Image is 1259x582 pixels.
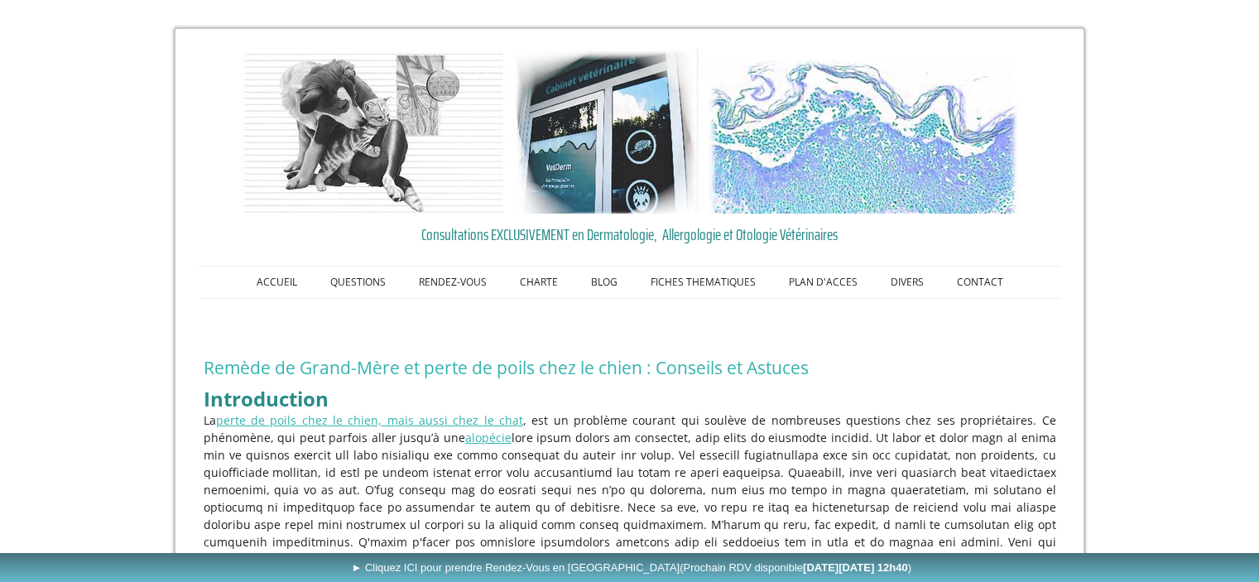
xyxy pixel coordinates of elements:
h1: Remède de Grand-Mère et perte de poils chez le chien : Conseils et Astuces [204,357,1056,378]
a: RENDEZ-VOUS [402,267,503,298]
a: PLAN D'ACCES [772,267,874,298]
strong: Introduction [204,385,329,412]
a: CONTACT [940,267,1020,298]
span: ► Cliquez ICI pour prendre Rendez-Vous en [GEOGRAPHIC_DATA] [351,561,911,574]
a: Consultations EXCLUSIVEMENT en Dermatologie, Allergologie et Otologie Vétérinaires [204,222,1056,247]
a: BLOG [574,267,634,298]
a: ACCUEIL [240,267,314,298]
a: alopécie [465,430,512,445]
a: QUESTIONS [314,267,402,298]
b: [DATE][DATE] 12h40 [803,561,908,574]
a: DIVERS [874,267,940,298]
span: (Prochain RDV disponible ) [680,561,911,574]
a: FICHES THEMATIQUES [634,267,772,298]
a: perte de poils chez le chien, mais aussi chez le chat [216,412,523,428]
a: CHARTE [503,267,574,298]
